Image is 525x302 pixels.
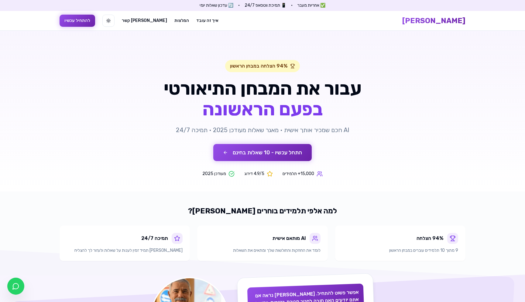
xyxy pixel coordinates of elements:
span: 4.9/5 דירוג [244,171,264,177]
a: איך זה עובד [196,18,218,24]
button: להתחיל עכשיו [60,15,95,27]
div: 94% הצלחה [417,235,444,242]
a: צ'אט בוואטסאפ [7,278,24,295]
span: 📱 תמיכת ווטסאפ 24/7 [245,2,286,9]
p: AI חכם שמכיר אותך אישית • מאגר שאלות מעודכן 2025 • תמיכה 24/7 [146,126,379,134]
p: לומד את החוזקות והחולשות שלך ומתאים את השאלות [204,248,320,254]
p: 9 מתוך 10 תלמידים עוברים במבחן הראשון [342,248,458,254]
button: התחל עכשיו - 10 שאלות בחינם [213,144,312,161]
p: [PERSON_NAME] תמיד זמין לענות על שאלות ולעזור לך להצליח [67,248,183,254]
span: 15,000+ תלמידים [283,171,314,177]
h1: עבור את המבחן התיאורטי [146,79,379,118]
span: 🔄 עדכון שאלות יומי [200,2,233,9]
span: • [238,2,240,9]
div: תמיכה 24/7 [141,235,168,242]
span: מעודכן 2025 [202,171,226,177]
a: התחל עכשיו - 10 שאלות בחינם [213,150,312,156]
span: 94% הצלחה במבחן הראשון [230,62,288,70]
h2: למה אלפי תלמידים בוחרים [PERSON_NAME]? [60,206,465,216]
span: בפעם הראשונה [146,100,379,118]
a: [PERSON_NAME] [402,16,465,26]
a: [PERSON_NAME] קשר [122,18,167,24]
div: AI מותאם אישית [273,235,306,242]
a: המלצות [174,18,189,24]
span: • [291,2,293,9]
span: ✅ אחריות מעבר [297,2,325,9]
